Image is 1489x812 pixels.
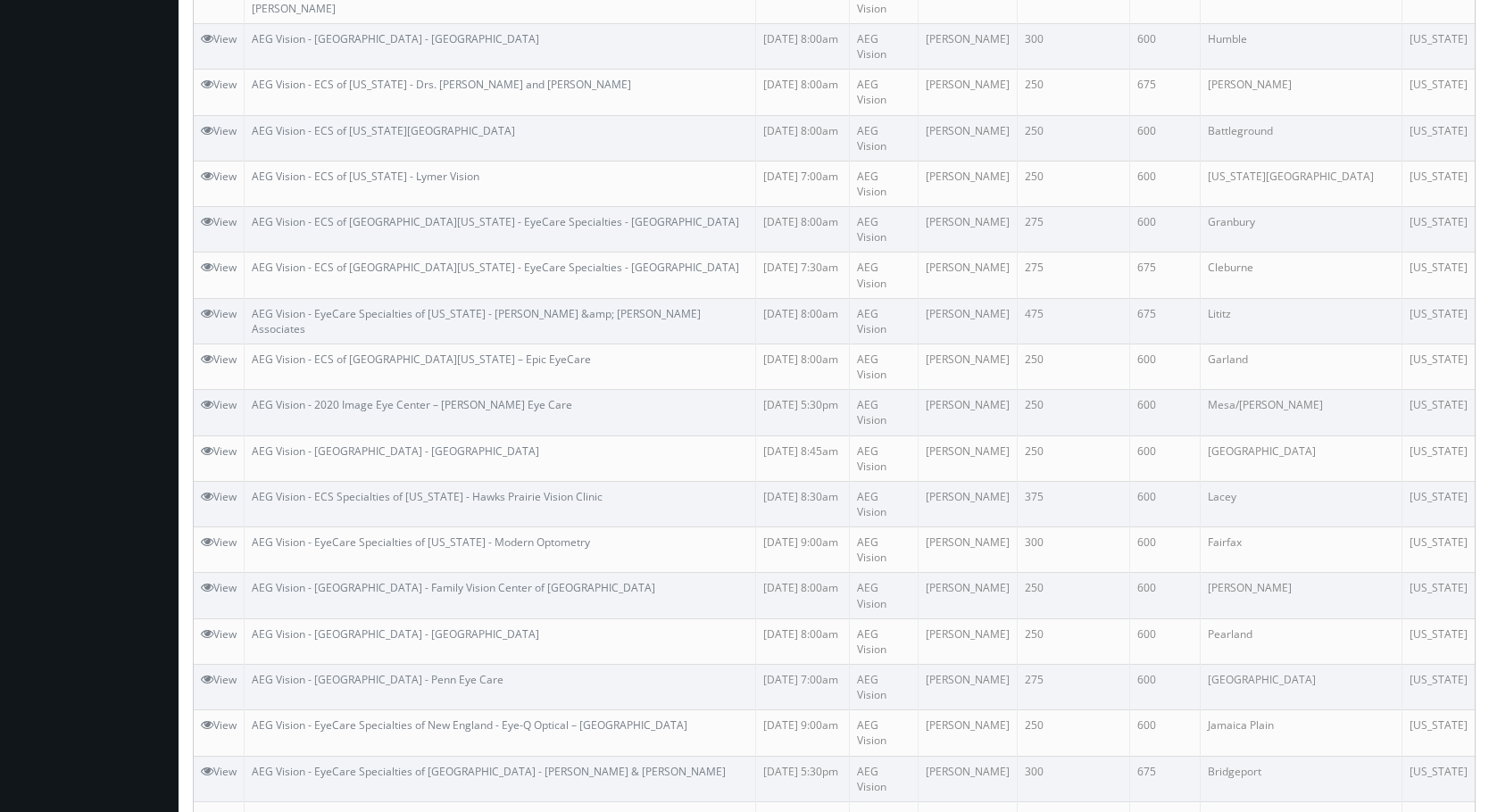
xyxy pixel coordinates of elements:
a: AEG Vision - [GEOGRAPHIC_DATA] - [GEOGRAPHIC_DATA] [252,626,539,642]
td: 600 [1129,207,1201,253]
td: [DATE] 8:00am [756,618,850,664]
td: [US_STATE] [1402,344,1475,390]
td: 600 [1129,527,1201,573]
a: AEG Vision - ECS of [US_STATE] - Drs. [PERSON_NAME] and [PERSON_NAME] [252,77,631,92]
td: [US_STATE] [1402,115,1475,161]
td: Cleburne [1201,253,1402,298]
td: [PERSON_NAME] [1201,70,1402,115]
td: 250 [1018,390,1130,435]
a: AEG Vision - [GEOGRAPHIC_DATA] - [GEOGRAPHIC_DATA] [252,31,539,46]
td: AEG Vision [850,618,919,664]
td: [DATE] 9:00am [756,710,850,756]
td: 275 [1018,253,1130,298]
td: AEG Vision [850,115,919,161]
a: AEG Vision - ECS of [GEOGRAPHIC_DATA][US_STATE] - EyeCare Specialties - [GEOGRAPHIC_DATA] [252,214,739,229]
td: [PERSON_NAME] [919,435,1018,481]
td: 275 [1018,207,1130,253]
td: [US_STATE] [1402,24,1475,70]
a: AEG Vision - ECS Specialties of [US_STATE] - Hawks Prairie Vision Clinic [252,489,603,504]
td: [PERSON_NAME] [919,573,1018,618]
td: 275 [1018,665,1130,710]
a: View [201,443,237,459]
td: [US_STATE] [1402,573,1475,618]
td: [PERSON_NAME] [919,756,1018,801]
td: [DATE] 8:00am [756,115,850,161]
td: Fairfax [1201,527,1402,573]
td: [PERSON_NAME] [919,298,1018,344]
td: 600 [1129,115,1201,161]
td: [DATE] 5:30pm [756,756,850,801]
td: AEG Vision [850,390,919,435]
td: AEG Vision [850,24,919,70]
td: Garland [1201,344,1402,390]
td: [PERSON_NAME] [919,527,1018,573]
td: [PERSON_NAME] [919,390,1018,435]
td: AEG Vision [850,710,919,756]
td: [US_STATE] [1402,481,1475,526]
a: View [201,123,237,138]
td: 675 [1129,298,1201,344]
td: Jamaica Plain [1201,710,1402,756]
td: [PERSON_NAME] [919,253,1018,298]
a: View [201,764,237,779]
td: 600 [1129,710,1201,756]
td: [DATE] 8:00am [756,298,850,344]
a: AEG Vision - [GEOGRAPHIC_DATA] - Penn Eye Care [252,672,503,687]
td: 675 [1129,756,1201,801]
td: [US_STATE] [1402,756,1475,801]
td: [PERSON_NAME] [919,207,1018,253]
td: [US_STATE] [1402,207,1475,253]
td: AEG Vision [850,435,919,481]
td: [DATE] 7:30am [756,253,850,298]
a: AEG Vision - ECS of [GEOGRAPHIC_DATA][US_STATE] - EyeCare Specialties - [GEOGRAPHIC_DATA] [252,260,739,275]
td: AEG Vision [850,527,919,573]
td: [DATE] 8:00am [756,573,850,618]
td: AEG Vision [850,573,919,618]
a: View [201,169,237,184]
td: 250 [1018,573,1130,618]
td: 600 [1129,161,1201,206]
td: [GEOGRAPHIC_DATA] [1201,435,1402,481]
td: AEG Vision [850,70,919,115]
td: 250 [1018,710,1130,756]
a: View [201,260,237,275]
td: 600 [1129,390,1201,435]
td: Granbury [1201,207,1402,253]
a: View [201,214,237,229]
a: View [201,77,237,92]
td: 250 [1018,618,1130,664]
td: [US_STATE] [1402,298,1475,344]
td: [DATE] 8:00am [756,207,850,253]
a: View [201,672,237,687]
td: Battleground [1201,115,1402,161]
td: AEG Vision [850,481,919,526]
td: AEG Vision [850,161,919,206]
td: AEG Vision [850,253,919,298]
a: View [201,31,237,46]
td: 600 [1129,344,1201,390]
a: AEG Vision - ECS of [US_STATE] - Lymer Vision [252,169,479,184]
td: 675 [1129,253,1201,298]
td: [PERSON_NAME] [919,115,1018,161]
td: [PERSON_NAME] [919,161,1018,206]
td: Pearland [1201,618,1402,664]
td: 300 [1018,756,1130,801]
td: 600 [1129,481,1201,526]
a: View [201,306,237,321]
td: Lititz [1201,298,1402,344]
td: [US_STATE] [1402,390,1475,435]
td: AEG Vision [850,344,919,390]
td: AEG Vision [850,298,919,344]
td: [DATE] 8:00am [756,70,850,115]
td: [US_STATE] [1402,161,1475,206]
td: [DATE] 7:00am [756,161,850,206]
td: [PERSON_NAME] [919,710,1018,756]
td: Mesa/[PERSON_NAME] [1201,390,1402,435]
td: 375 [1018,481,1130,526]
a: View [201,626,237,642]
td: [US_STATE] [1402,527,1475,573]
td: AEG Vision [850,665,919,710]
a: View [201,397,237,412]
td: 250 [1018,435,1130,481]
td: [DATE] 9:00am [756,527,850,573]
